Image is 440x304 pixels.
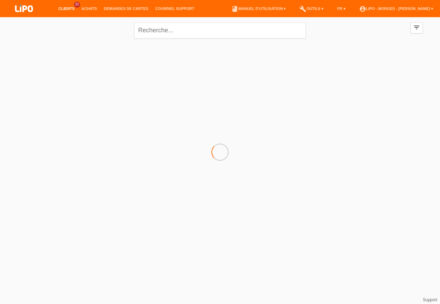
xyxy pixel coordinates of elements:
[356,7,437,11] a: account_circleLIPO - Morges - [PERSON_NAME] ▾
[134,22,306,38] input: Recherche...
[423,297,437,302] a: Support
[100,7,152,11] a: Demandes de cartes
[55,7,78,11] a: Clients
[228,7,289,11] a: bookManuel d’utilisation ▾
[334,7,349,11] a: FR ▾
[152,7,198,11] a: Courriel Support
[299,5,306,12] i: build
[296,7,327,11] a: buildOutils ▾
[74,2,80,8] span: 20
[413,24,420,31] i: filter_list
[7,14,41,19] a: LIPO pay
[78,7,100,11] a: Achats
[359,5,366,12] i: account_circle
[231,5,238,12] i: book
